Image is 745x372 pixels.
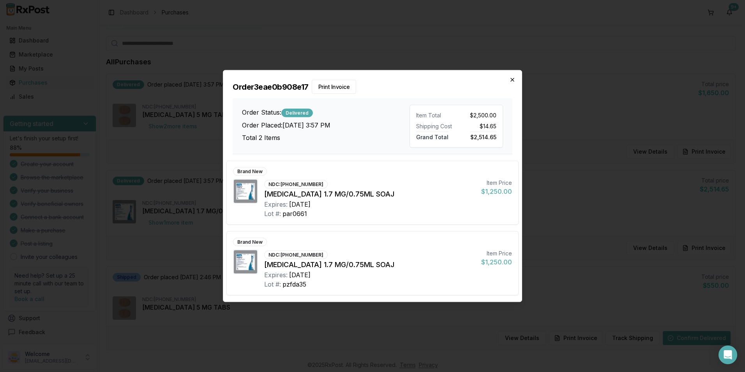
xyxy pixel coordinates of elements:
[233,80,512,94] h2: Order 3eae0b908e17
[264,280,281,289] div: Lot #:
[242,133,410,142] h3: Total 2 Items
[416,132,448,140] span: Grand Total
[264,270,288,280] div: Expires:
[234,180,257,203] img: Wegovy 1.7 MG/0.75ML SOAJ
[282,280,306,289] div: pzfda35
[416,112,453,119] div: Item Total
[242,120,410,129] h3: Order Placed: [DATE] 3:57 PM
[416,122,453,130] div: Shipping Cost
[481,179,512,187] div: Item Price
[289,200,311,209] div: [DATE]
[264,180,328,189] div: NDC: [PHONE_NUMBER]
[264,209,281,218] div: Lot #:
[233,238,267,246] div: Brand New
[264,200,288,209] div: Expires:
[481,187,512,196] div: $1,250.00
[264,189,475,200] div: [MEDICAL_DATA] 1.7 MG/0.75ML SOAJ
[459,112,496,119] div: $2,500.00
[312,80,357,94] button: Print Invoice
[481,250,512,257] div: Item Price
[459,122,496,130] div: $14.65
[470,132,496,140] span: $2,514.65
[233,167,267,176] div: Brand New
[282,209,307,218] div: par0661
[264,251,328,259] div: NDC: [PHONE_NUMBER]
[281,108,313,117] div: Delivered
[481,257,512,267] div: $1,250.00
[234,250,257,274] img: Wegovy 1.7 MG/0.75ML SOAJ
[289,270,311,280] div: [DATE]
[264,259,475,270] div: [MEDICAL_DATA] 1.7 MG/0.75ML SOAJ
[242,107,410,117] h3: Order Status:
